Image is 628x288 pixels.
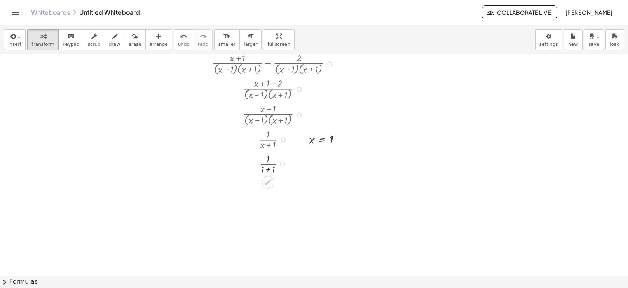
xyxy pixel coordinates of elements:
button: new [564,29,583,50]
button: [PERSON_NAME] [559,5,619,19]
span: fullscreen [267,42,290,47]
button: arrange [145,29,172,50]
button: Collaborate Live [482,5,557,19]
button: draw [105,29,125,50]
i: format_size [223,32,230,41]
span: insert [8,42,21,47]
span: settings [539,42,558,47]
button: settings [535,29,562,50]
button: format_sizelarger [239,29,262,50]
button: load [605,29,624,50]
span: new [568,42,578,47]
span: scrub [88,42,101,47]
i: format_size [247,32,254,41]
button: redoredo [194,29,213,50]
button: insert [4,29,26,50]
button: transform [27,29,59,50]
span: larger [244,42,257,47]
div: Edit math [262,176,274,189]
span: transform [31,42,54,47]
button: undoundo [174,29,194,50]
button: scrub [84,29,105,50]
span: draw [109,42,120,47]
span: redo [198,42,208,47]
span: smaller [218,42,235,47]
span: erase [128,42,141,47]
i: redo [199,32,207,41]
i: keyboard [67,32,75,41]
i: undo [180,32,187,41]
span: Collaborate Live [488,9,551,16]
button: erase [124,29,145,50]
button: format_sizesmaller [214,29,240,50]
span: undo [178,42,190,47]
button: Toggle navigation [9,6,22,19]
a: Whiteboards [31,9,70,16]
span: keypad [63,42,80,47]
button: save [584,29,604,50]
span: save [588,42,599,47]
span: [PERSON_NAME] [565,9,612,16]
button: fullscreen [263,29,294,50]
span: load [610,42,620,47]
span: arrange [150,42,168,47]
button: keyboardkeypad [58,29,84,50]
